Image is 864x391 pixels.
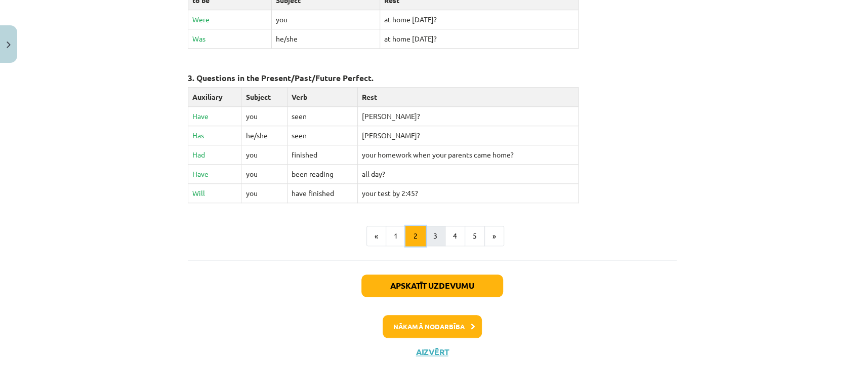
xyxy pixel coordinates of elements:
span: Was [192,34,205,43]
td: your homework when your parents came home? [358,145,579,165]
td: he/she [271,29,380,49]
td: Subject [241,88,287,107]
td: seen [287,126,358,145]
td: at home [DATE]? [380,10,578,29]
td: your test by 2:45? [358,184,579,203]
strong: 3. Questions in the Present/Past/Future Perfect. [188,72,374,83]
span: Have [192,169,209,178]
button: 3 [425,226,445,246]
td: Auxiliary [188,88,241,107]
td: Verb [287,88,358,107]
button: Apskatīt uzdevumu [361,275,503,297]
span: Were [192,15,210,24]
td: you [241,184,287,203]
td: Rest [358,88,579,107]
td: all day? [358,165,579,184]
td: [PERSON_NAME]? [358,126,579,145]
td: seen [287,107,358,126]
td: you [241,165,287,184]
span: Will [192,188,205,198]
button: Nākamā nodarbība [383,315,482,338]
nav: Page navigation example [188,226,677,246]
span: Have [192,111,209,121]
span: Had [192,150,205,159]
img: icon-close-lesson-0947bae3869378f0d4975bcd49f059093ad1ed9edebbc8119c70593378902aed.svg [7,42,11,48]
button: Aizvērt [413,347,451,357]
td: finished [287,145,358,165]
td: [PERSON_NAME]? [358,107,579,126]
button: 2 [405,226,426,246]
button: « [366,226,386,246]
td: you [241,145,287,165]
td: you [271,10,380,29]
td: been reading [287,165,358,184]
button: 5 [465,226,485,246]
span: Has [192,131,204,140]
td: you [241,107,287,126]
button: » [484,226,504,246]
td: he/she [241,126,287,145]
td: have finished [287,184,358,203]
td: at home [DATE]? [380,29,578,49]
button: 1 [386,226,406,246]
button: 4 [445,226,465,246]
